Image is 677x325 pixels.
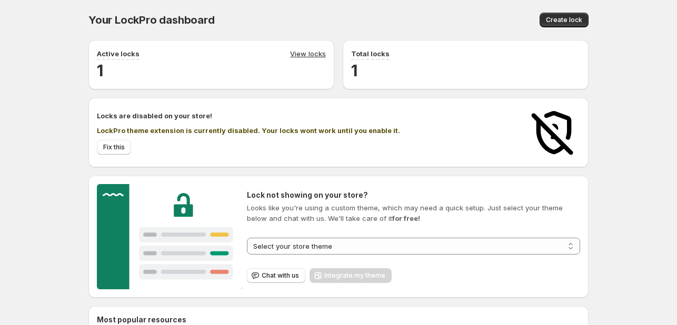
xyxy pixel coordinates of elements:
[262,271,299,280] span: Chat with us
[540,13,589,27] button: Create lock
[247,190,580,200] h2: Lock not showing on your store?
[247,202,580,224] p: Looks like you're using a custom theme, which may need a quick setup. Just select your theme belo...
[103,143,125,151] span: Fix this
[97,140,131,155] a: Fix this
[97,125,517,136] p: LockPro theme extension is currently disabled. Your locks wont work until you enable it.
[97,184,243,289] img: Customer support
[97,48,140,59] p: Active locks
[97,110,517,121] h2: Locks are disabled on your store!
[546,16,582,24] span: Create lock
[97,314,580,325] h2: Most popular resources
[351,60,580,81] h2: 1
[97,60,326,81] h2: 1
[351,48,390,59] p: Total locks
[392,214,420,222] strong: for free!
[247,268,305,283] button: Chat with us
[88,14,215,26] span: Your LockPro dashboard
[290,48,326,60] a: View locks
